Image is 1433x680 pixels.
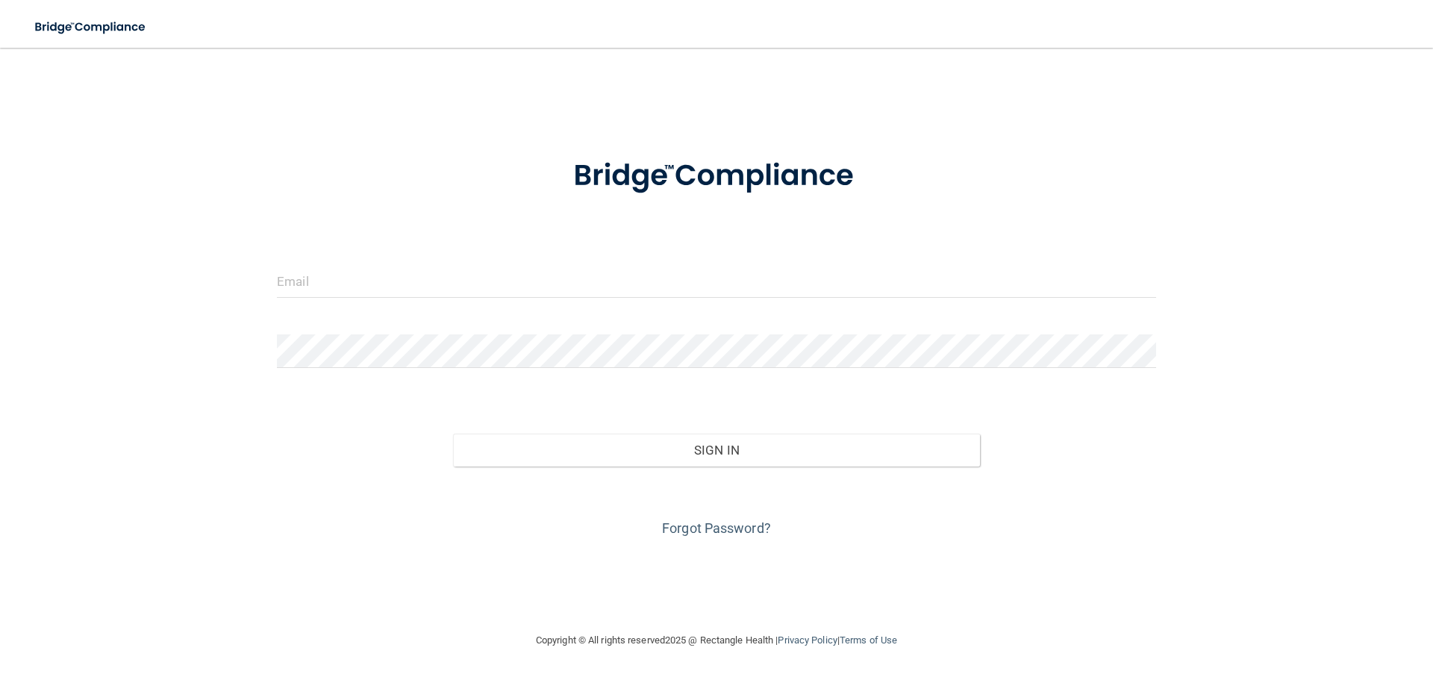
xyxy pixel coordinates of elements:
[453,434,981,467] button: Sign In
[840,634,897,646] a: Terms of Use
[543,137,890,215] img: bridge_compliance_login_screen.278c3ca4.svg
[444,617,989,664] div: Copyright © All rights reserved 2025 @ Rectangle Health | |
[277,264,1156,298] input: Email
[662,520,771,536] a: Forgot Password?
[22,12,160,43] img: bridge_compliance_login_screen.278c3ca4.svg
[778,634,837,646] a: Privacy Policy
